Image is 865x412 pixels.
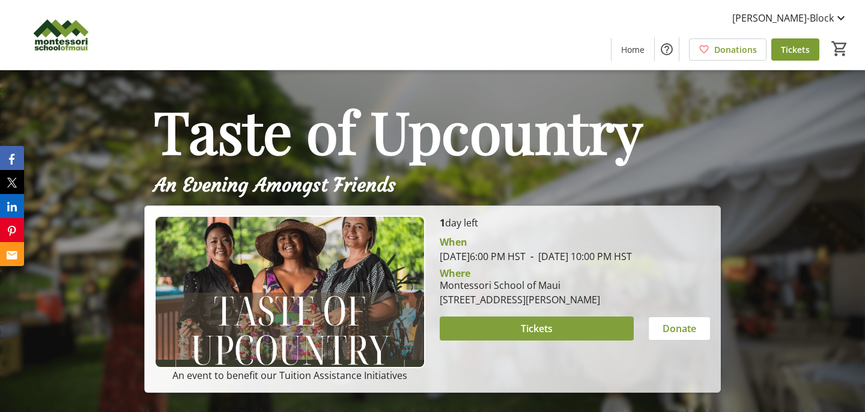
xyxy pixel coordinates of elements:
span: Taste of Upcountry [154,92,643,169]
div: Where [440,268,470,278]
div: When [440,235,467,249]
span: Donations [714,43,757,56]
span: [DATE] 10:00 PM HST [526,250,632,263]
div: Montessori School of Maui [440,278,600,292]
button: Tickets [440,317,634,341]
span: 1 [440,216,445,229]
button: Cart [829,38,851,59]
p: An event to benefit our Tuition Assistance Initiatives [154,368,425,383]
span: Tickets [521,321,553,336]
button: [PERSON_NAME]-Block [723,8,858,28]
button: Donate [648,317,711,341]
a: Home [612,38,654,61]
span: [DATE] 6:00 PM HST [440,250,526,263]
a: Donations [689,38,766,61]
button: Help [655,37,679,61]
span: Donate [663,321,696,336]
span: [PERSON_NAME]-Block [732,11,834,25]
p: day left [440,216,711,230]
div: [STREET_ADDRESS][PERSON_NAME] [440,292,600,307]
span: Tickets [781,43,810,56]
a: Tickets [771,38,819,61]
img: Campaign CTA Media Photo [154,216,425,368]
img: Montessori School of Maui's Logo [7,5,114,65]
span: An Evening Amongst Friends [154,173,396,197]
span: - [526,250,538,263]
span: Home [621,43,645,56]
